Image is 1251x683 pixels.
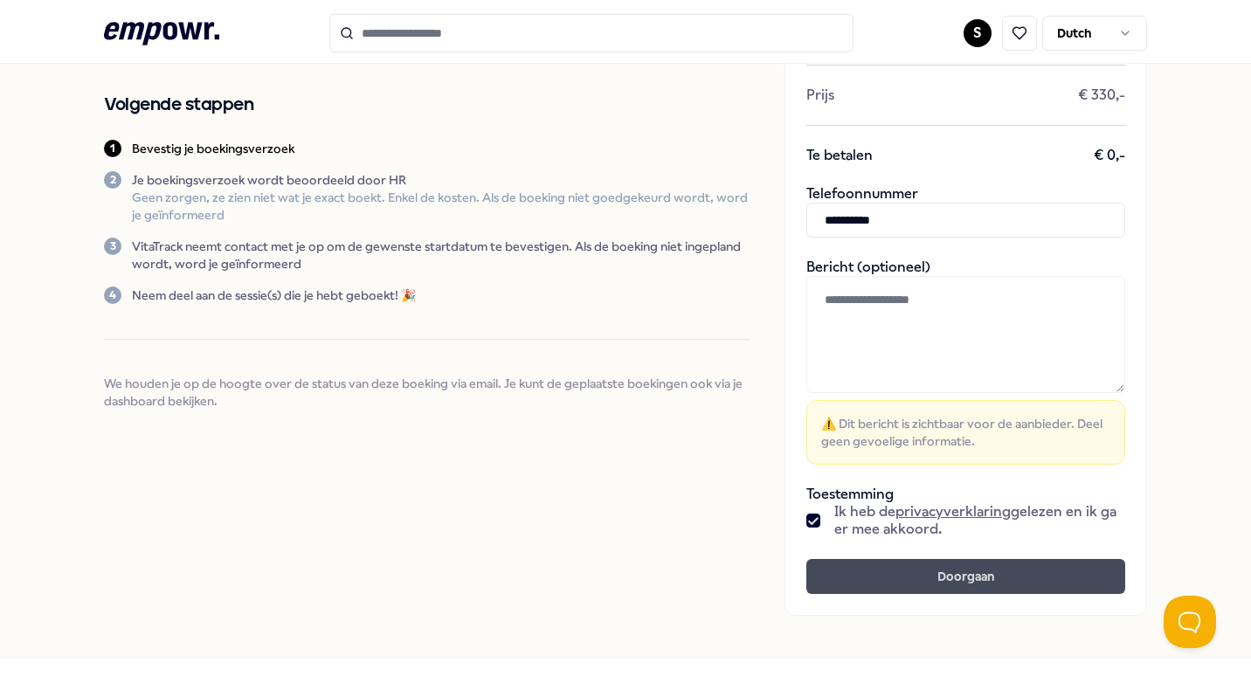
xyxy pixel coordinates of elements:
[806,185,1125,238] div: Telefoonnummer
[1164,596,1216,648] iframe: Help Scout Beacon - Open
[104,91,749,119] h2: Volgende stappen
[806,86,834,104] span: Prijs
[104,238,121,255] div: 3
[132,171,749,189] p: Je boekingsverzoek wordt beoordeeld door HR
[104,140,121,157] div: 1
[104,375,749,410] span: We houden je op de hoogte over de status van deze boeking via email. Je kunt de geplaatste boekin...
[806,559,1125,594] button: Doorgaan
[1078,86,1125,104] span: € 330,-
[806,486,1125,538] div: Toestemming
[104,171,121,189] div: 2
[964,19,992,47] button: S
[834,503,1125,538] span: Ik heb de gelezen en ik ga er mee akkoord.
[132,189,749,224] p: Geen zorgen, ze zien niet wat je exact boekt. Enkel de kosten. Als de boeking niet goedgekeurd wo...
[895,503,1011,520] a: privacyverklaring
[1094,147,1125,164] span: € 0,-
[329,14,854,52] input: Search for products, categories or subcategories
[806,147,873,164] span: Te betalen
[132,238,749,273] p: VitaTrack neemt contact met je op om de gewenste startdatum te bevestigen. Als de boeking niet in...
[806,259,1125,465] div: Bericht (optioneel)
[132,286,416,304] p: Neem deel aan de sessie(s) die je hebt geboekt! 🎉
[104,286,121,304] div: 4
[132,140,294,157] p: Bevestig je boekingsverzoek
[821,415,1110,450] span: ⚠️ Dit bericht is zichtbaar voor de aanbieder. Deel geen gevoelige informatie.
